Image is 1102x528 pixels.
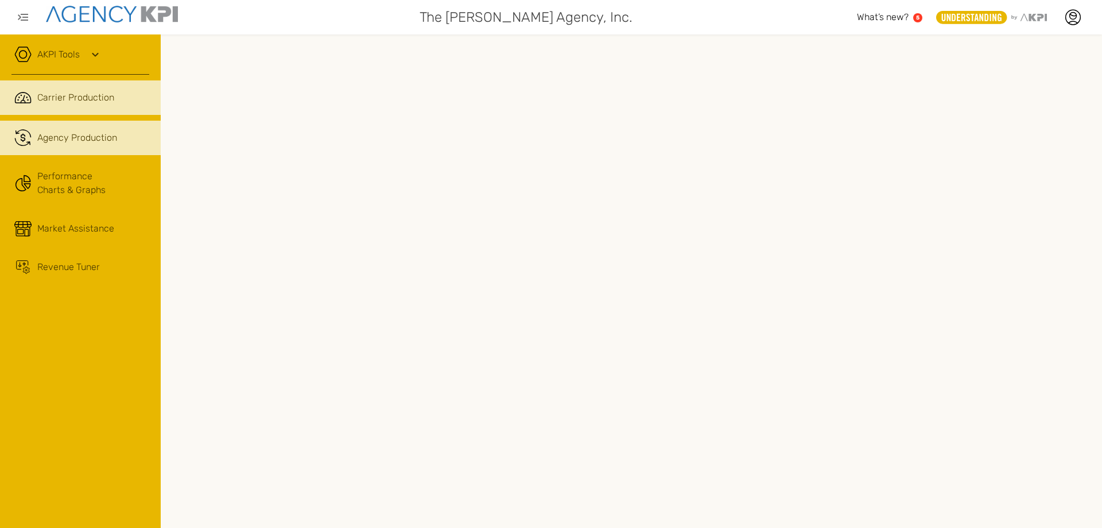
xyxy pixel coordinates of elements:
text: 5 [916,14,919,21]
a: AKPI Tools [37,48,80,61]
span: Carrier Production [37,91,114,105]
span: The [PERSON_NAME] Agency, Inc. [420,7,633,28]
span: What’s new? [857,11,909,22]
a: 5 [913,13,922,22]
img: agencykpi-logo-550x69-2d9e3fa8.png [46,6,178,22]
span: Agency Production [37,131,117,145]
div: Revenue Tuner [37,260,100,274]
div: Market Assistance [37,222,114,236]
